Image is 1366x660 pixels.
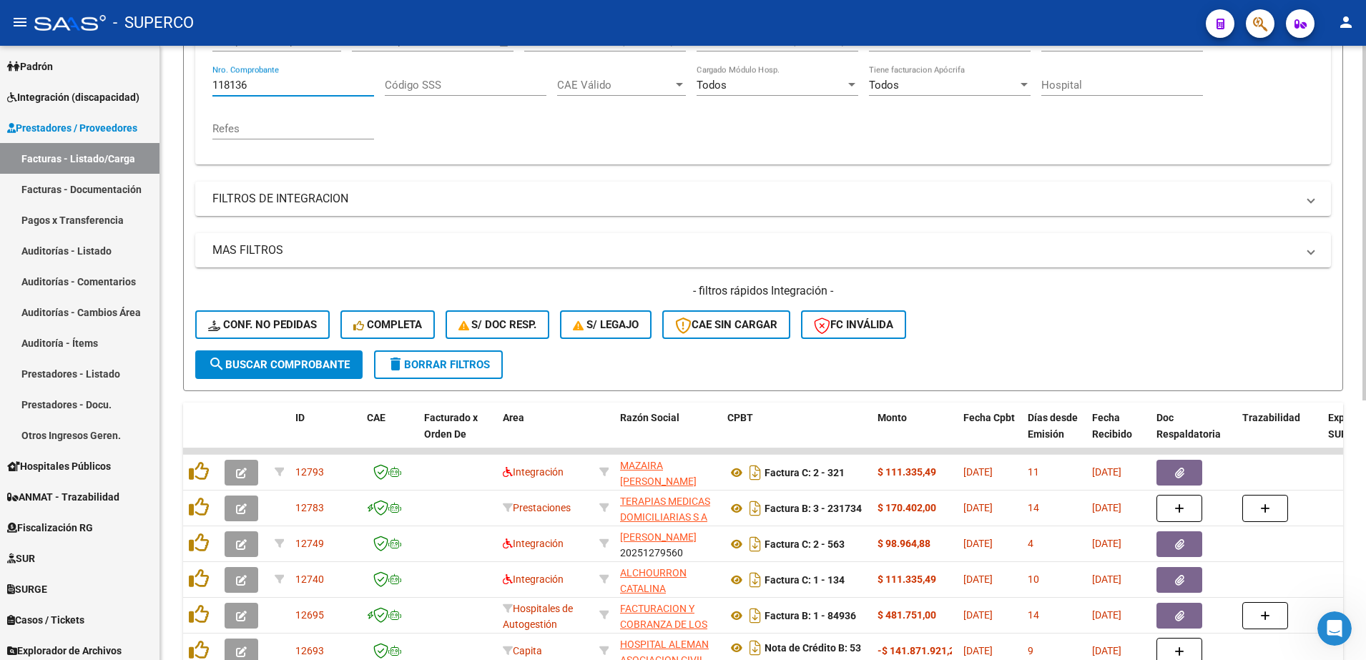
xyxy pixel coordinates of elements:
[869,79,899,92] span: Todos
[878,502,936,513] strong: $ 170.402,00
[208,355,225,373] mat-icon: search
[620,496,710,523] span: TERAPIAS MEDICAS DOMICILIARIAS S A
[765,538,845,550] strong: Factura C: 2 - 563
[765,574,845,586] strong: Factura C: 1 - 134
[374,350,503,379] button: Borrar Filtros
[503,538,564,549] span: Integración
[418,403,497,466] datatable-header-cell: Facturado x Orden De
[113,7,194,39] span: - SUPERCO
[11,14,29,31] mat-icon: menu
[295,466,324,478] span: 12793
[620,458,716,488] div: 27351602096
[496,34,513,50] button: Open calendar
[1028,502,1039,513] span: 14
[675,318,777,331] span: CAE SIN CARGAR
[497,403,594,466] datatable-header-cell: Area
[620,601,716,631] div: 30715497456
[1028,609,1039,621] span: 14
[746,533,765,556] i: Descargar documento
[1022,403,1086,466] datatable-header-cell: Días desde Emisión
[7,612,84,628] span: Casos / Tickets
[1092,466,1121,478] span: [DATE]
[765,503,862,514] strong: Factura B: 3 - 231734
[620,460,697,488] span: MAZAIRA [PERSON_NAME]
[1092,609,1121,621] span: [DATE]
[295,538,324,549] span: 12749
[208,358,350,371] span: Buscar Comprobante
[208,318,317,331] span: Conf. no pedidas
[195,310,330,339] button: Conf. no pedidas
[387,355,404,373] mat-icon: delete
[620,565,716,595] div: 27442624270
[722,403,872,466] datatable-header-cell: CPBT
[295,645,324,656] span: 12693
[195,233,1331,267] mat-expansion-panel-header: MAS FILTROS
[212,191,1297,207] mat-panel-title: FILTROS DE INTEGRACION
[620,412,679,423] span: Razón Social
[620,567,687,595] span: ALCHOURRON CATALINA
[727,412,753,423] span: CPBT
[1156,412,1221,440] span: Doc Respaldatoria
[746,636,765,659] i: Descargar documento
[1092,538,1121,549] span: [DATE]
[7,89,139,105] span: Integración (discapacidad)
[503,645,542,656] span: Capita
[1092,573,1121,585] span: [DATE]
[367,412,385,423] span: CAE
[662,310,790,339] button: CAE SIN CARGAR
[746,461,765,484] i: Descargar documento
[620,493,716,523] div: 30678203757
[1337,14,1355,31] mat-icon: person
[7,581,47,597] span: SURGE
[1242,412,1300,423] span: Trazabilidad
[1028,412,1078,440] span: Días desde Emisión
[801,310,906,339] button: FC Inválida
[814,318,893,331] span: FC Inválida
[7,458,111,474] span: Hospitales Públicos
[7,643,122,659] span: Explorador de Archivos
[878,538,930,549] strong: $ 98.964,88
[872,403,958,466] datatable-header-cell: Monto
[746,604,765,627] i: Descargar documento
[1317,611,1352,646] iframe: Intercom live chat
[7,120,137,136] span: Prestadores / Proveedores
[697,79,727,92] span: Todos
[765,467,845,478] strong: Factura C: 2 - 321
[963,412,1015,423] span: Fecha Cpbt
[7,489,119,505] span: ANMAT - Trazabilidad
[963,466,993,478] span: [DATE]
[746,497,765,520] i: Descargar documento
[290,403,361,466] datatable-header-cell: ID
[503,466,564,478] span: Integración
[424,412,478,440] span: Facturado x Orden De
[7,59,53,74] span: Padrón
[361,403,418,466] datatable-header-cell: CAE
[1028,645,1033,656] span: 9
[7,551,35,566] span: SUR
[503,573,564,585] span: Integración
[353,318,422,331] span: Completa
[195,283,1331,299] h4: - filtros rápidos Integración -
[295,609,324,621] span: 12695
[1028,466,1039,478] span: 11
[557,79,673,92] span: CAE Válido
[746,568,765,591] i: Descargar documento
[446,310,550,339] button: S/ Doc Resp.
[1092,412,1132,440] span: Fecha Recibido
[878,412,907,423] span: Monto
[963,609,993,621] span: [DATE]
[560,310,652,339] button: S/ legajo
[503,412,524,423] span: Area
[614,403,722,466] datatable-header-cell: Razón Social
[878,645,960,656] strong: -$ 141.871.921,22
[878,609,936,621] strong: $ 481.751,00
[1092,645,1121,656] span: [DATE]
[765,610,856,621] strong: Factura B: 1 - 84936
[573,318,639,331] span: S/ legajo
[212,242,1297,258] mat-panel-title: MAS FILTROS
[7,520,93,536] span: Fiscalización RG
[1028,538,1033,549] span: 4
[340,310,435,339] button: Completa
[503,502,571,513] span: Prestaciones
[1028,573,1039,585] span: 10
